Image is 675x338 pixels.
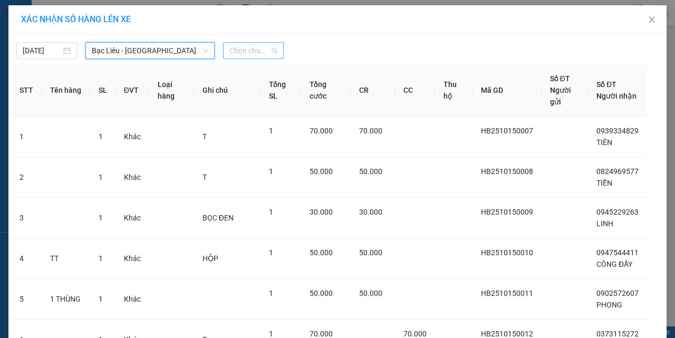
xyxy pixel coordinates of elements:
span: Số ĐT [596,80,616,89]
span: 1 [269,167,273,176]
td: TT [42,238,90,279]
span: 50.000 [310,167,333,176]
b: Nhà Xe Hà My [61,7,140,20]
li: 0946 508 595 [5,36,201,50]
input: 15/10/2025 [23,45,61,56]
span: HỘP [202,254,218,263]
th: Mã GD [472,64,542,117]
span: HB2510150012 [481,330,533,338]
span: T [202,173,207,181]
span: 1 [99,295,103,303]
td: 5 [11,279,42,320]
span: 1 [269,289,273,297]
span: XÁC NHẬN SỐ HÀNG LÊN XE [21,14,131,24]
span: PHONG [596,301,622,309]
li: 995 [PERSON_NAME] [5,23,201,36]
span: 1 [269,248,273,257]
span: 1 [99,254,103,263]
span: TIỀN [596,179,612,187]
span: 0947544411 [596,248,639,257]
th: Thu hộ [435,64,472,117]
span: 70.000 [403,330,427,338]
span: HB2510150007 [481,127,533,135]
th: CC [395,64,435,117]
th: Tổng cước [301,64,351,117]
span: HB2510150008 [481,167,533,176]
td: 2 [11,157,42,198]
span: down [202,47,209,54]
span: environment [61,25,69,34]
span: 70.000 [310,127,333,135]
span: 1 [269,330,273,338]
span: 70.000 [310,330,333,338]
b: GỬI : VP Hoà Bình [5,66,122,83]
th: ĐVT [115,64,149,117]
span: Người gửi [550,86,571,106]
span: 30.000 [310,208,333,216]
th: SL [90,64,115,117]
span: 1 [269,127,273,135]
span: 50.000 [359,167,382,176]
span: 0902572607 [596,289,639,297]
span: 0824969577 [596,167,639,176]
th: Ghi chú [194,64,261,117]
span: LINH [596,219,613,228]
span: Số ĐT [550,74,570,83]
th: Loại hàng [149,64,194,117]
span: 0945229263 [596,208,639,216]
span: 1 [99,173,103,181]
span: Chọn chuyến [229,43,277,59]
td: Khác [115,238,149,279]
span: Bạc Liêu - Sài Gòn [92,43,208,59]
span: 50.000 [359,289,382,297]
td: 1 [11,117,42,157]
span: CÔNG ĐẦY [596,260,632,268]
span: TIÊN [596,138,612,147]
span: HB2510150011 [481,289,533,297]
span: 50.000 [359,248,382,257]
th: Tên hàng [42,64,90,117]
span: T [202,132,207,141]
td: Khác [115,279,149,320]
span: Người nhận [596,92,637,100]
td: Khác [115,157,149,198]
td: 1 THÙNG [42,279,90,320]
span: 1 [99,214,103,222]
button: Close [637,5,667,35]
th: STT [11,64,42,117]
span: HB2510150009 [481,208,533,216]
span: HB2510150010 [481,248,533,257]
span: BỌC ĐEN [202,214,234,222]
td: 3 [11,198,42,238]
span: 0373115272 [596,330,639,338]
span: 1 [99,132,103,141]
span: 1 [269,208,273,216]
span: 0939334829 [596,127,639,135]
th: CR [351,64,395,117]
span: 50.000 [310,248,333,257]
td: 4 [11,238,42,279]
span: close [648,15,656,24]
td: Khác [115,198,149,238]
span: 30.000 [359,208,382,216]
td: Khác [115,117,149,157]
span: 50.000 [310,289,333,297]
th: Tổng SL [261,64,301,117]
span: phone [61,38,69,47]
span: 70.000 [359,127,382,135]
